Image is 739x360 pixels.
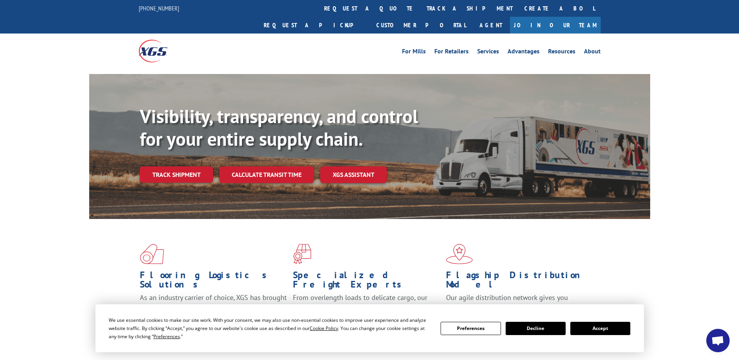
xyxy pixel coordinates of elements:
[446,270,593,293] h1: Flagship Distribution Model
[140,270,287,293] h1: Flooring Logistics Solutions
[95,304,644,352] div: Cookie Consent Prompt
[508,48,540,57] a: Advantages
[510,17,601,34] a: Join Our Team
[441,322,501,335] button: Preferences
[402,48,426,57] a: For Mills
[472,17,510,34] a: Agent
[477,48,499,57] a: Services
[139,4,179,12] a: [PHONE_NUMBER]
[570,322,630,335] button: Accept
[506,322,566,335] button: Decline
[310,325,338,332] span: Cookie Policy
[320,166,387,183] a: XGS ASSISTANT
[140,166,213,183] a: Track shipment
[434,48,469,57] a: For Retailers
[109,316,431,341] div: We use essential cookies to make our site work. With your consent, we may also use non-essential ...
[293,293,440,328] p: From overlength loads to delicate cargo, our experienced staff knows the best way to move your fr...
[153,333,180,340] span: Preferences
[293,244,311,264] img: xgs-icon-focused-on-flooring-red
[293,270,440,293] h1: Specialized Freight Experts
[446,293,589,311] span: Our agile distribution network gives you nationwide inventory management on demand.
[370,17,472,34] a: Customer Portal
[446,244,473,264] img: xgs-icon-flagship-distribution-model-red
[140,293,287,321] span: As an industry carrier of choice, XGS has brought innovation and dedication to flooring logistics...
[140,104,418,151] b: Visibility, transparency, and control for your entire supply chain.
[548,48,575,57] a: Resources
[706,329,730,352] div: Open chat
[140,244,164,264] img: xgs-icon-total-supply-chain-intelligence-red
[258,17,370,34] a: Request a pickup
[219,166,314,183] a: Calculate transit time
[584,48,601,57] a: About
